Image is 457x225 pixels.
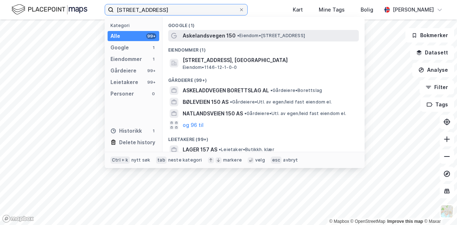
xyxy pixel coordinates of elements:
[419,80,454,94] button: Filter
[183,86,269,95] span: ASKELADDVEGEN BORETTSLAG AL
[351,219,386,224] a: OpenStreetMap
[319,5,345,14] div: Mine Tags
[110,89,134,98] div: Personer
[183,65,237,70] span: Eiendom • 1146-12-1-0-0
[110,43,129,52] div: Google
[183,121,204,129] button: og 96 til
[2,215,34,223] a: Mapbox homepage
[412,63,454,77] button: Analyse
[183,31,236,40] span: Askelandsvegen 150
[110,156,130,164] div: Ctrl + k
[156,156,167,164] div: tab
[223,157,242,163] div: markere
[283,157,298,163] div: avbryt
[271,156,282,164] div: esc
[293,5,303,14] div: Kart
[151,56,156,62] div: 1
[114,4,239,15] input: Søk på adresse, matrikkel, gårdeiere, leietakere eller personer
[361,5,373,14] div: Bolig
[255,157,265,163] div: velg
[162,41,365,54] div: Eiendommer (1)
[168,157,202,163] div: neste kategori
[151,91,156,97] div: 0
[219,147,274,153] span: Leietaker • Butikkh. klær
[219,147,221,152] span: •
[162,17,365,30] div: Google (1)
[110,32,120,40] div: Alle
[12,3,87,16] img: logo.f888ab2527a4732fd821a326f86c7f29.svg
[151,128,156,134] div: 1
[183,98,229,106] span: BØLEVEIEN 150 AS
[421,97,454,112] button: Tags
[421,190,457,225] iframe: Chat Widget
[146,79,156,85] div: 99+
[244,111,247,116] span: •
[270,88,322,93] span: Gårdeiere • Borettslag
[270,88,273,93] span: •
[110,127,142,135] div: Historikk
[230,99,332,105] span: Gårdeiere • Utl. av egen/leid fast eiendom el.
[237,33,239,38] span: •
[329,219,349,224] a: Mapbox
[131,157,151,163] div: nytt søk
[162,72,365,85] div: Gårdeiere (99+)
[110,78,138,87] div: Leietakere
[151,45,156,50] div: 1
[421,190,457,225] div: Kontrollprogram for chat
[183,109,243,118] span: NATLANDSVEIEN 150 AS
[387,219,423,224] a: Improve this map
[110,23,159,28] div: Kategori
[410,45,454,60] button: Datasett
[237,33,305,39] span: Eiendom • [STREET_ADDRESS]
[393,5,434,14] div: [PERSON_NAME]
[119,138,155,147] div: Delete history
[162,131,365,144] div: Leietakere (99+)
[110,66,136,75] div: Gårdeiere
[183,56,356,65] span: [STREET_ADDRESS], [GEOGRAPHIC_DATA]
[110,55,142,63] div: Eiendommer
[183,145,217,154] span: LAGER 157 AS
[244,111,346,116] span: Gårdeiere • Utl. av egen/leid fast eiendom el.
[405,28,454,43] button: Bokmerker
[146,33,156,39] div: 99+
[146,68,156,74] div: 99+
[230,99,232,105] span: •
